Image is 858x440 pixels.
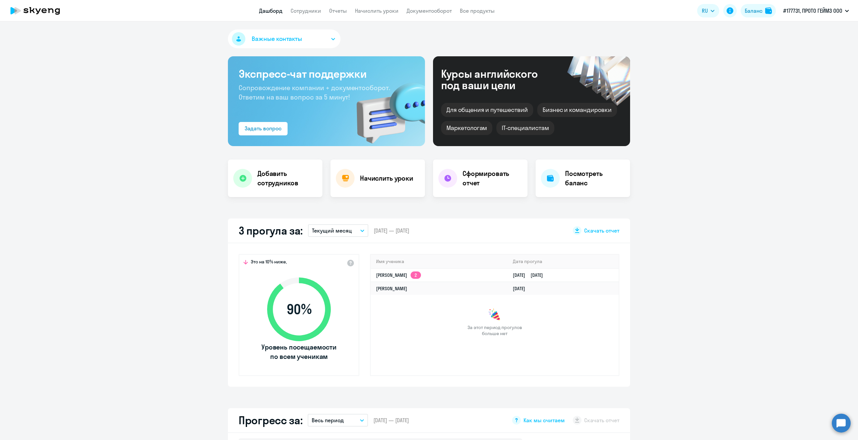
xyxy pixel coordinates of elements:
a: [DATE] [513,286,531,292]
img: balance [765,7,772,14]
span: Важные контакты [252,35,302,43]
span: 90 % [260,301,338,317]
button: Балансbalance [741,4,776,17]
app-skyeng-badge: 2 [411,271,421,279]
h2: Прогресс за: [239,414,302,427]
button: Важные контакты [228,29,341,48]
h4: Посмотреть баланс [565,169,625,188]
span: RU [702,7,708,15]
a: Начислить уроки [355,7,399,14]
div: IT-специалистам [496,121,554,135]
p: #177731, ПРОТО ГЕЙМЗ ООО [783,7,842,15]
div: Для общения и путешествий [441,103,533,117]
a: Отчеты [329,7,347,14]
button: #177731, ПРОТО ГЕЙМЗ ООО [780,3,852,19]
a: [PERSON_NAME]2 [376,272,421,278]
span: Как мы считаем [524,417,565,424]
div: Баланс [745,7,762,15]
a: [DATE][DATE] [513,272,548,278]
h4: Сформировать отчет [463,169,522,188]
h3: Экспресс-чат поддержки [239,67,414,80]
a: Сотрудники [291,7,321,14]
div: Задать вопрос [245,124,282,132]
p: Текущий месяц [312,227,352,235]
span: Скачать отчет [584,227,619,234]
p: Весь период [312,416,344,424]
div: Курсы английского под ваши цели [441,68,556,91]
img: congrats [488,308,501,322]
button: Весь период [308,414,368,427]
th: Имя ученика [371,255,507,268]
button: Текущий месяц [308,224,368,237]
span: Это на 10% ниже, [251,259,287,267]
span: Сопровождение компании + документооборот. Ответим на ваш вопрос за 5 минут! [239,83,390,101]
h4: Начислить уроки [360,174,413,183]
button: Задать вопрос [239,122,288,135]
div: Бизнес и командировки [537,103,617,117]
span: [DATE] — [DATE] [374,227,409,234]
a: [PERSON_NAME] [376,286,407,292]
div: Маркетологам [441,121,492,135]
th: Дата прогула [507,255,619,268]
img: bg-img [347,71,425,146]
button: RU [697,4,719,17]
span: [DATE] — [DATE] [373,417,409,424]
h4: Добавить сотрудников [257,169,317,188]
h2: 3 прогула за: [239,224,303,237]
span: Уровень посещаемости по всем ученикам [260,342,338,361]
a: Дашборд [259,7,283,14]
span: За этот период прогулов больше нет [467,324,523,336]
a: Все продукты [460,7,495,14]
a: Документооборот [407,7,452,14]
